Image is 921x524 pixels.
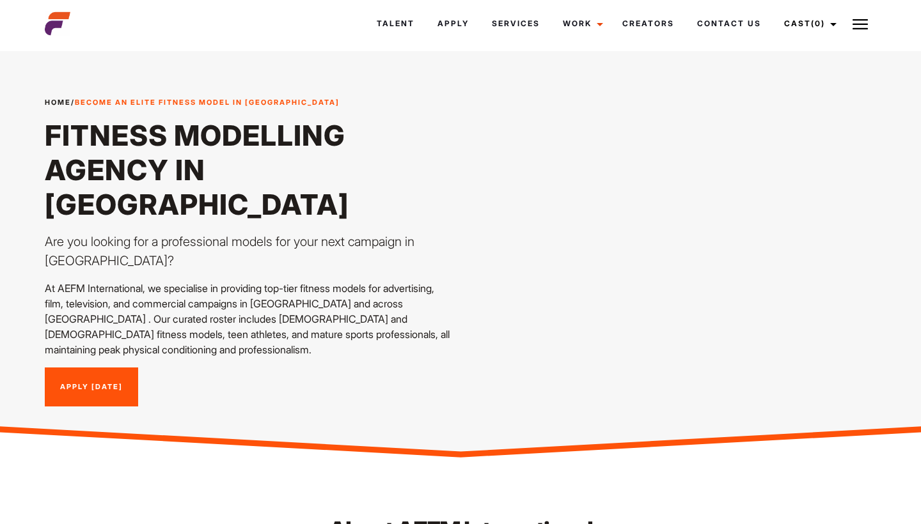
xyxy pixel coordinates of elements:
span: / [45,97,340,108]
img: cropped-aefm-brand-fav-22-square.png [45,11,70,36]
a: Work [551,6,611,41]
strong: Become an Elite Fitness Model in [GEOGRAPHIC_DATA] [75,98,340,107]
a: Talent [365,6,426,41]
a: Contact Us [686,6,773,41]
a: Home [45,98,71,107]
p: At AEFM International, we specialise in providing top-tier fitness models for advertising, film, ... [45,281,453,357]
a: Services [480,6,551,41]
a: Creators [611,6,686,41]
span: (0) [811,19,825,28]
img: Burger icon [853,17,868,32]
a: Apply [DATE] [45,367,138,407]
p: Are you looking for a professional models for your next campaign in [GEOGRAPHIC_DATA]? [45,232,453,270]
a: Cast(0) [773,6,844,41]
h1: Fitness Modelling Agency in [GEOGRAPHIC_DATA] [45,118,453,222]
a: Apply [426,6,480,41]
